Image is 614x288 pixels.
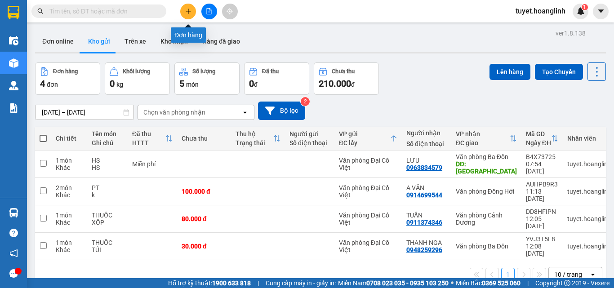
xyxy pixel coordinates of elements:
[53,68,78,75] div: Đơn hàng
[526,243,558,257] div: 12:08 [DATE]
[92,139,123,146] div: Ghi chú
[117,31,153,52] button: Trên xe
[92,184,123,191] div: PT
[182,243,227,250] div: 30.000 đ
[186,81,199,88] span: món
[9,249,18,257] span: notification
[564,280,570,286] span: copyright
[406,191,442,199] div: 0914699544
[319,78,351,89] span: 210.000
[9,81,18,90] img: warehouse-icon
[185,8,191,14] span: plus
[35,62,100,95] button: Đơn hàng4đơn
[406,140,447,147] div: Số điện thoại
[92,212,123,219] div: THUỐC
[289,139,330,146] div: Số điện thoại
[9,36,18,45] img: warehouse-icon
[56,157,83,164] div: 1 món
[56,212,83,219] div: 1 món
[231,127,285,151] th: Toggle SortBy
[168,278,251,288] span: Hỗ trợ kỹ thuật:
[56,239,83,246] div: 1 món
[49,6,156,16] input: Tìm tên, số ĐT hoặc mã đơn
[521,127,563,151] th: Toggle SortBy
[535,64,583,80] button: Tạo Chuyến
[128,127,177,151] th: Toggle SortBy
[92,191,123,199] div: k
[406,164,442,171] div: 0963834579
[182,135,227,142] div: Chưa thu
[174,62,240,95] button: Số lượng5món
[406,212,447,219] div: TUẤN
[567,243,611,250] div: tuyet.hoanglinh
[249,78,254,89] span: 0
[583,4,586,10] span: 1
[195,31,247,52] button: Hàng đã giao
[456,278,521,288] span: Miền Bắc
[143,108,205,117] div: Chọn văn phòng nhận
[241,109,249,116] svg: open
[9,103,18,113] img: solution-icon
[339,239,397,253] div: Văn phòng Đại Cồ Việt
[339,130,390,137] div: VP gửi
[36,105,133,120] input: Select a date range.
[123,68,150,75] div: Khối lượng
[338,278,449,288] span: Miền Nam
[482,279,521,287] strong: 0369 525 060
[456,130,510,137] div: VP nhận
[456,160,517,175] div: DĐ: CẦU CHÂU HÓA
[556,28,586,38] div: ver 1.8.138
[597,7,605,15] span: caret-down
[526,153,558,160] div: B4X73725
[526,130,551,137] div: Mã GD
[339,139,390,146] div: ĐC lấy
[9,208,18,217] img: warehouse-icon
[47,81,58,88] span: đơn
[222,4,238,19] button: aim
[56,191,83,199] div: Khác
[334,127,402,151] th: Toggle SortBy
[56,164,83,171] div: Khác
[526,235,558,243] div: YVJ3T5L8
[527,278,529,288] span: |
[56,184,83,191] div: 2 món
[254,81,258,88] span: đ
[456,153,517,160] div: Văn phòng Ba Đồn
[526,215,558,230] div: 12:05 [DATE]
[577,7,585,15] img: icon-new-feature
[105,62,170,95] button: Khối lượng0kg
[406,246,442,253] div: 0948259296
[332,68,355,75] div: Chưa thu
[589,271,596,278] svg: open
[56,219,83,226] div: Khác
[526,188,558,202] div: 11:13 [DATE]
[406,219,442,226] div: 0911374346
[339,212,397,226] div: Văn phòng Đại Cồ Việt
[339,157,397,171] div: Văn phòng Đại Cồ Việt
[92,130,123,137] div: Tên món
[501,268,515,281] button: 1
[206,8,212,14] span: file-add
[258,278,259,288] span: |
[236,139,273,146] div: Trạng thái
[567,188,611,195] div: tuyet.hoanglinh
[406,184,447,191] div: A VĂN
[132,139,165,146] div: HTTT
[8,6,19,19] img: logo-vxr
[456,212,517,226] div: Văn phòng Cảnh Dương
[132,130,165,137] div: Đã thu
[526,160,558,175] div: 07:54 [DATE]
[9,229,18,237] span: question-circle
[40,78,45,89] span: 4
[554,270,582,279] div: 10 / trang
[406,239,447,246] div: THANH NGA
[116,81,123,88] span: kg
[567,215,611,222] div: tuyet.hoanglinh
[171,27,206,43] div: Đơn hàng
[244,62,309,95] button: Đã thu0đ
[212,279,251,287] strong: 1900 633 818
[339,184,397,199] div: Văn phòng Đại Cồ Việt
[526,208,558,215] div: DD8HFIPN
[314,62,379,95] button: Chưa thu210.000đ
[92,219,123,226] div: XỐP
